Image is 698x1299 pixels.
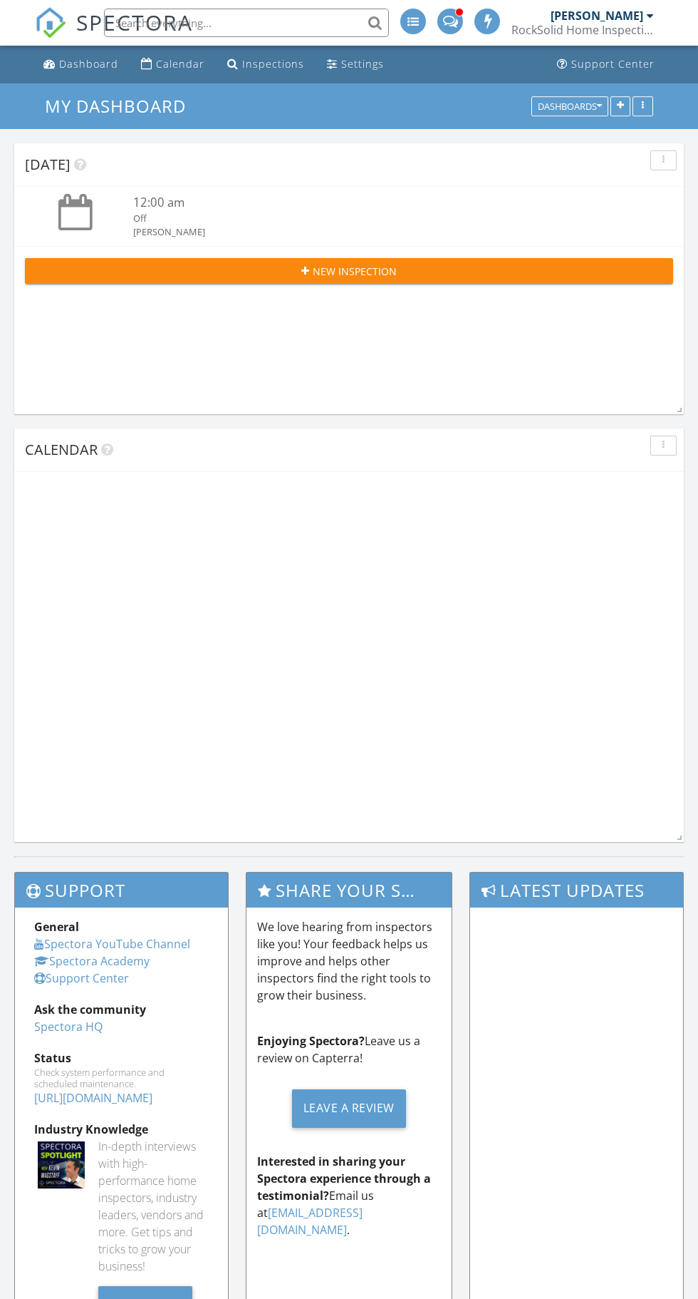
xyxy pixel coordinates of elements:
a: Leave a Review [257,1078,440,1139]
strong: Interested in sharing your Spectora experience through a testimonial? [257,1154,431,1203]
a: Spectora Academy [34,953,150,969]
h3: Share Your Spectora Experience [246,873,451,908]
a: [URL][DOMAIN_NAME] [34,1090,152,1106]
img: Spectoraspolightmain [38,1141,85,1188]
div: 12:00 am [133,194,620,212]
a: Spectora HQ [34,1019,103,1034]
a: Settings [321,51,390,78]
span: SPECTORA [76,7,193,37]
div: Status [34,1049,209,1067]
a: Inspections [222,51,310,78]
div: Calendar [156,57,204,71]
a: My Dashboard [45,94,198,118]
div: Dashboard [59,57,118,71]
button: New Inspection [25,258,673,284]
div: Check system performance and scheduled maintenance. [34,1067,209,1089]
div: Industry Knowledge [34,1121,209,1138]
div: RockSolid Home Inspections [511,23,654,37]
a: [EMAIL_ADDRESS][DOMAIN_NAME] [257,1205,363,1238]
a: SPECTORA [35,19,193,49]
a: Support Center [34,970,129,986]
a: Dashboard [38,51,124,78]
div: Support Center [571,57,655,71]
input: Search everything... [104,9,389,37]
div: [PERSON_NAME] [133,225,620,239]
strong: Enjoying Spectora? [257,1033,365,1049]
img: The Best Home Inspection Software - Spectora [35,7,66,38]
a: Calendar [135,51,210,78]
p: We love hearing from inspectors like you! Your feedback helps us improve and helps other inspecto... [257,918,440,1004]
p: Email us at . [257,1153,440,1238]
div: Off [133,212,620,225]
span: [DATE] [25,155,71,174]
button: Dashboards [531,96,608,116]
p: Leave us a review on Capterra! [257,1032,440,1067]
div: Settings [341,57,384,71]
strong: General [34,919,79,935]
div: Leave a Review [292,1089,406,1128]
div: In-depth interviews with high-performance home inspectors, industry leaders, vendors and more. Ge... [98,1138,209,1275]
span: New Inspection [313,264,397,279]
div: Inspections [242,57,304,71]
div: [PERSON_NAME] [551,9,643,23]
a: Support Center [551,51,660,78]
div: Ask the community [34,1001,209,1018]
span: Calendar [25,440,98,459]
div: Dashboards [538,101,602,111]
h3: Latest Updates [470,873,683,908]
h3: Support [15,873,228,908]
a: Spectora YouTube Channel [34,936,190,952]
